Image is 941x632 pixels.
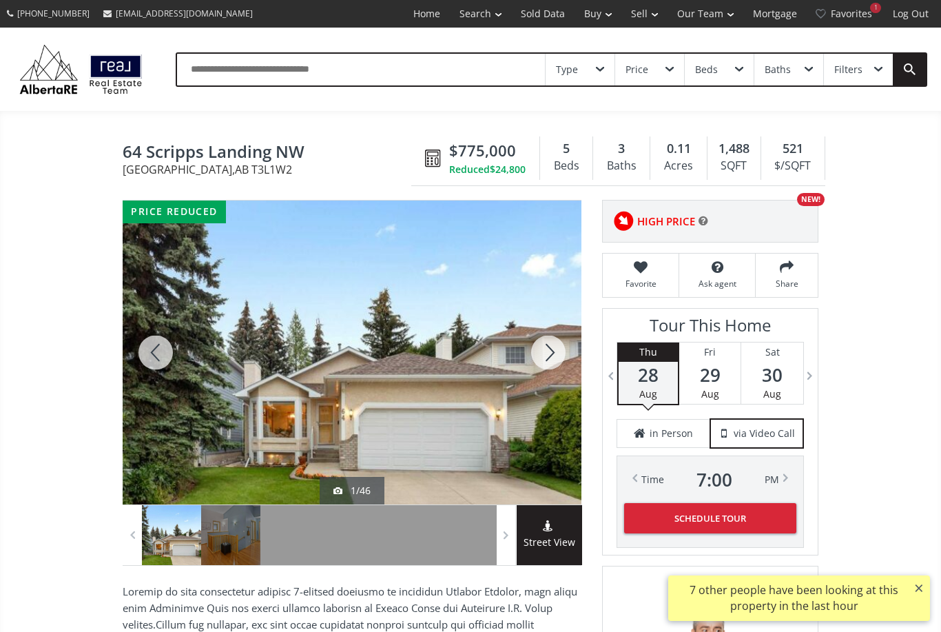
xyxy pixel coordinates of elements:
span: HIGH PRICE [637,214,695,229]
div: 7 other people have been looking at this property in the last hour [675,582,913,614]
span: 29 [679,365,741,385]
span: Favorite [610,278,672,289]
span: 7 : 00 [696,470,732,489]
span: [PHONE_NUMBER] [17,8,90,19]
div: 1 [870,3,881,13]
div: $/SQFT [768,156,818,176]
div: 521 [768,140,818,158]
button: × [908,575,930,600]
span: 28 [619,365,678,385]
span: 64 Scripps Landing NW [123,143,418,164]
div: 0.11 [657,140,699,158]
a: [EMAIL_ADDRESS][DOMAIN_NAME] [96,1,260,26]
span: Aug [701,387,719,400]
div: Sat [741,343,803,362]
span: Street View [517,535,582,551]
div: Thu [619,343,678,362]
span: Aug [639,387,657,400]
div: price reduced [123,201,226,223]
div: Type [556,65,578,74]
div: Baths [600,156,643,176]
span: 30 [741,365,803,385]
span: [EMAIL_ADDRESS][DOMAIN_NAME] [116,8,253,19]
button: Schedule Tour [624,503,796,533]
div: Price [625,65,648,74]
span: [GEOGRAPHIC_DATA] , AB T3L1W2 [123,164,418,175]
div: NEW! [797,193,825,206]
span: Share [763,278,811,289]
span: Ask agent [686,278,748,289]
div: 5 [547,140,586,158]
img: rating icon [610,207,637,235]
span: $24,800 [490,163,526,176]
div: 1/46 [333,484,371,498]
div: Filters [834,65,862,74]
span: Aug [763,387,781,400]
h3: Tour This Home [617,316,804,342]
div: 3 [600,140,643,158]
div: Beds [547,156,586,176]
span: in Person [650,427,693,440]
div: Acres [657,156,699,176]
div: Baths [765,65,791,74]
img: Logo [14,41,148,97]
span: via Video Call [734,427,795,440]
span: REALTOR® [618,580,803,595]
span: $775,000 [449,140,516,161]
div: SQFT [714,156,754,176]
div: Reduced [449,163,526,176]
span: 1,488 [718,140,749,158]
div: Beds [695,65,718,74]
div: Fri [679,343,741,362]
div: Time PM [641,470,779,489]
div: 64 Scripps Landing NW Calgary, AB T3L1W2 - Photo 1 of 46 [123,201,581,504]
